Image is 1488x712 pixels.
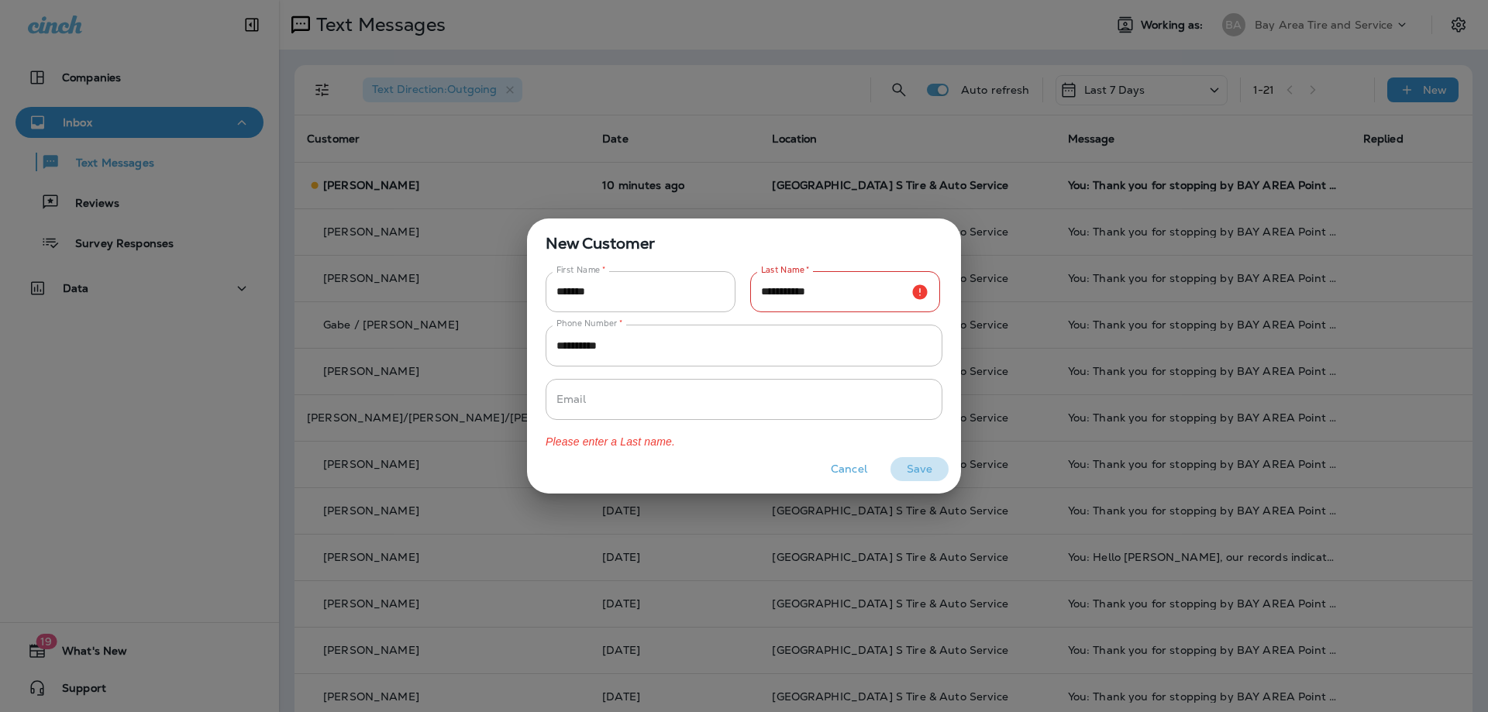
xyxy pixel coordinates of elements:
label: Last Name [761,264,810,276]
label: Phone Number [556,318,622,329]
p: Please enter a Last name. [527,435,961,449]
button: Cancel [820,457,878,481]
button: Save [890,457,949,481]
label: First Name [556,264,606,276]
span: New Customer [527,218,961,256]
